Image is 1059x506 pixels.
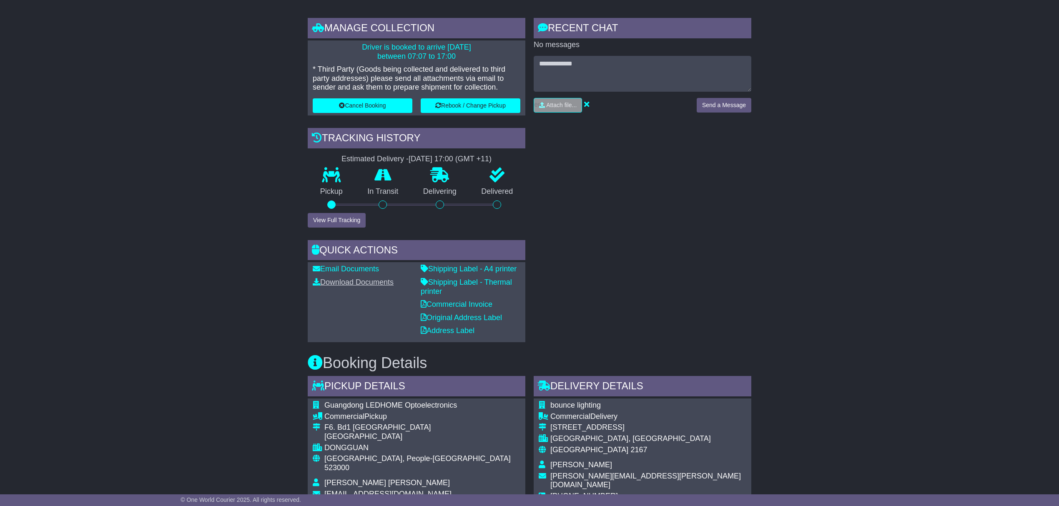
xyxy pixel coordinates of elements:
h3: Booking Details [308,355,751,371]
a: Commercial Invoice [421,300,492,308]
span: [PERSON_NAME] [PERSON_NAME] [324,478,450,487]
span: [PHONE_NUMBER] [550,492,618,500]
a: Shipping Label - A4 printer [421,265,517,273]
p: * Third Party (Goods being collected and delivered to third party addresses) please send all atta... [313,65,520,92]
button: Send a Message [697,98,751,113]
a: Shipping Label - Thermal printer [421,278,512,296]
p: No messages [534,40,751,50]
div: F6. Bd1 [GEOGRAPHIC_DATA] [324,423,520,432]
span: bounce lighting [550,401,601,409]
a: Original Address Label [421,313,502,322]
span: [PERSON_NAME][EMAIL_ADDRESS][PERSON_NAME][DOMAIN_NAME] [550,472,741,489]
span: 523000 [324,463,349,472]
a: Email Documents [313,265,379,273]
div: Quick Actions [308,240,525,263]
button: Cancel Booking [313,98,412,113]
div: Manage collection [308,18,525,40]
p: Delivering [411,187,469,196]
div: [DATE] 17:00 (GMT +11) [409,155,492,164]
div: Delivery Details [534,376,751,398]
span: © One World Courier 2025. All rights reserved. [181,496,301,503]
div: Tracking history [308,128,525,150]
p: Pickup [308,187,355,196]
span: [EMAIL_ADDRESS][DOMAIN_NAME] [324,490,452,498]
div: Delivery [550,412,746,421]
span: [PERSON_NAME] [550,461,612,469]
div: RECENT CHAT [534,18,751,40]
p: In Transit [355,187,411,196]
div: DONGGUAN [324,443,520,453]
span: Commercial [324,412,364,421]
button: View Full Tracking [308,213,366,228]
span: [GEOGRAPHIC_DATA], People-[GEOGRAPHIC_DATA] [324,454,511,463]
a: Download Documents [313,278,394,286]
span: [GEOGRAPHIC_DATA] [550,446,628,454]
button: Rebook / Change Pickup [421,98,520,113]
div: Pickup Details [308,376,525,398]
div: [GEOGRAPHIC_DATA] [324,432,520,441]
div: Estimated Delivery - [308,155,525,164]
span: Guangdong LEDHOME Optoelectronics [324,401,457,409]
div: [STREET_ADDRESS] [550,423,746,432]
div: [GEOGRAPHIC_DATA], [GEOGRAPHIC_DATA] [550,434,746,443]
p: Driver is booked to arrive [DATE] between 07:07 to 17:00 [313,43,520,61]
a: Address Label [421,326,474,335]
p: Delivered [469,187,526,196]
span: Commercial [550,412,590,421]
div: Pickup [324,412,520,421]
span: 2167 [630,446,647,454]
